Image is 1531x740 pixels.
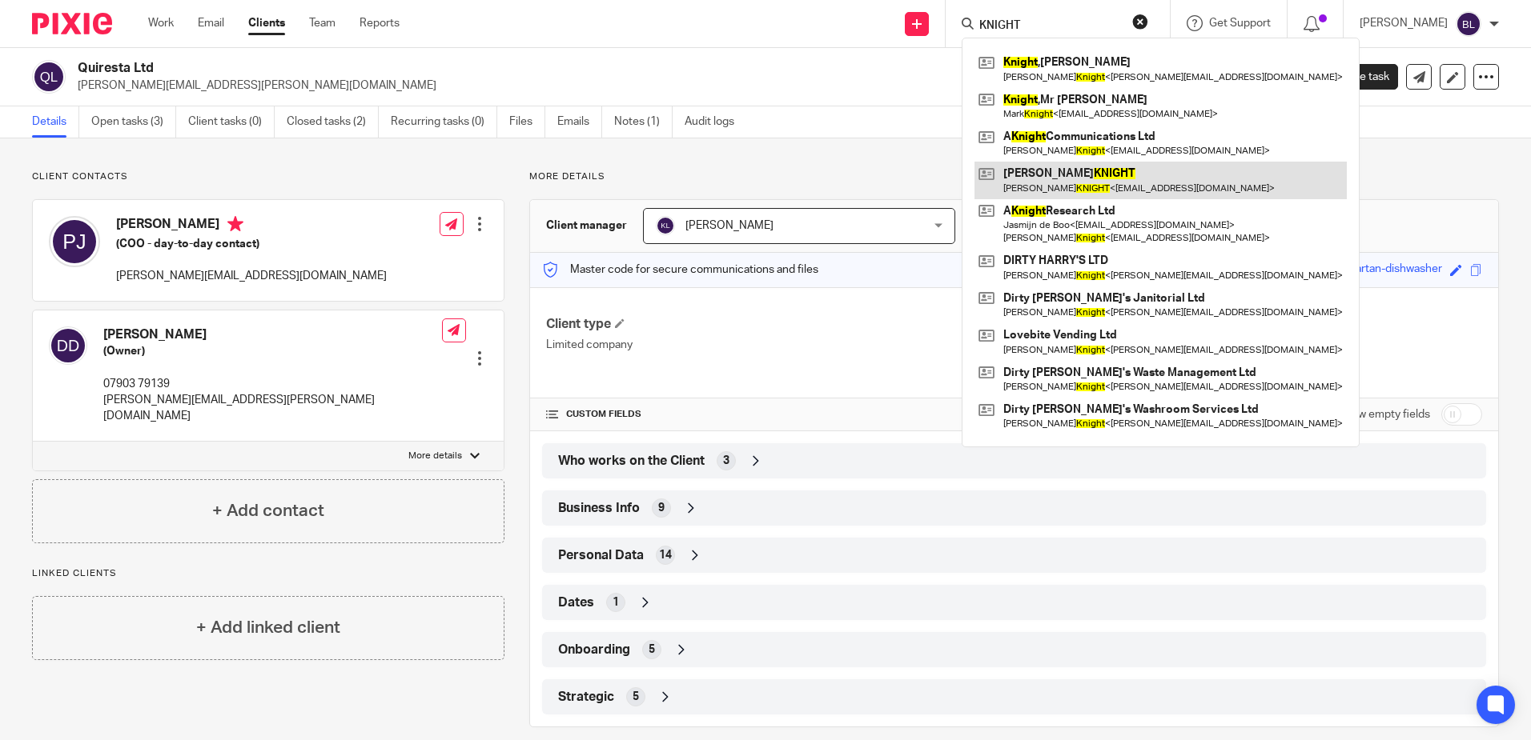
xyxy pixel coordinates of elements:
span: Who works on the Client [558,453,705,470]
p: [PERSON_NAME][EMAIL_ADDRESS][DOMAIN_NAME] [116,268,387,284]
span: Business Info [558,500,640,517]
p: Linked clients [32,567,504,580]
img: Pixie [32,13,112,34]
span: [PERSON_NAME] [685,220,774,231]
img: svg%3E [49,216,100,267]
p: Master code for secure communications and files [542,262,818,278]
label: Show empty fields [1338,406,1430,422]
a: Client tasks (0) [188,106,275,138]
a: Recurring tasks (0) [391,106,497,138]
span: 3 [723,453,729,469]
input: Search [978,19,1122,34]
img: svg%3E [656,216,675,235]
button: Clear [1132,14,1148,30]
p: [PERSON_NAME][EMAIL_ADDRESS][PERSON_NAME][DOMAIN_NAME] [103,392,442,425]
h2: Quiresta Ltd [78,60,1040,77]
span: Onboarding [558,642,630,658]
i: Primary [227,216,243,232]
span: 5 [649,642,655,658]
a: Open tasks (3) [91,106,176,138]
a: Audit logs [685,106,746,138]
span: 14 [659,547,672,563]
a: Closed tasks (2) [287,106,379,138]
p: [PERSON_NAME][EMAIL_ADDRESS][PERSON_NAME][DOMAIN_NAME] [78,78,1281,94]
a: Team [309,15,336,31]
span: Strategic [558,689,614,706]
span: 1 [613,594,619,610]
a: Emails [557,106,602,138]
h4: + Add contact [212,498,324,523]
a: Notes (1) [614,106,673,138]
h5: (Owner) [103,343,442,359]
p: More details [529,170,1499,183]
p: More details [408,450,462,462]
span: Get Support [1209,18,1271,29]
h5: (COO - day-to-day contact) [116,236,387,252]
p: Limited company [546,337,1014,353]
h4: Client type [546,316,1014,333]
p: [PERSON_NAME] [1360,15,1448,31]
h4: + Add linked client [196,615,340,640]
a: Work [148,15,174,31]
img: svg%3E [49,326,87,365]
span: Dates [558,594,594,611]
a: Email [198,15,224,31]
span: 9 [658,500,665,516]
p: Client contacts [32,170,504,183]
span: 5 [633,689,639,705]
h4: [PERSON_NAME] [116,216,387,236]
img: svg%3E [1456,11,1481,37]
h4: CUSTOM FIELDS [546,408,1014,421]
span: Personal Data [558,547,644,564]
h4: [PERSON_NAME] [103,326,442,343]
a: Clients [248,15,285,31]
h3: Client manager [546,218,627,234]
img: svg%3E [32,60,66,94]
a: Files [509,106,545,138]
a: Reports [360,15,400,31]
a: Details [32,106,79,138]
p: 07903 79139 [103,376,442,392]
